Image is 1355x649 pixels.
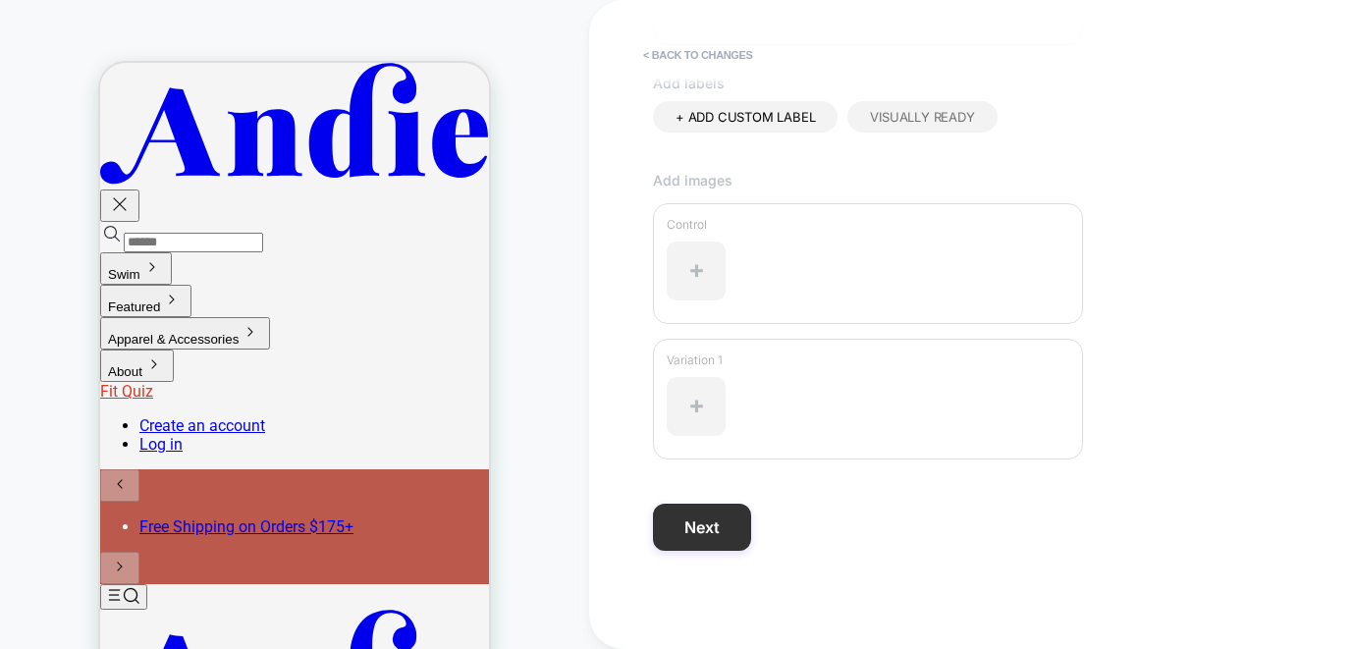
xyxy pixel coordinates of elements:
[667,352,1069,367] p: Variation 1
[8,204,40,219] span: Swim
[653,75,725,91] span: Add labels
[870,109,974,125] span: Visually ready
[39,353,165,372] a: Create an account
[39,455,397,473] li: Slide 1 of 1
[39,455,253,473] a: Free Shipping on Orders $175+
[633,39,763,71] button: < Back to changes
[653,504,751,551] button: Next
[8,301,42,316] span: About
[39,372,82,391] a: Log in
[8,237,60,251] span: Featured
[667,217,1069,232] p: Control
[676,109,815,125] span: + ADD CUSTOM LABEL
[8,269,138,284] span: Apparel & Accessories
